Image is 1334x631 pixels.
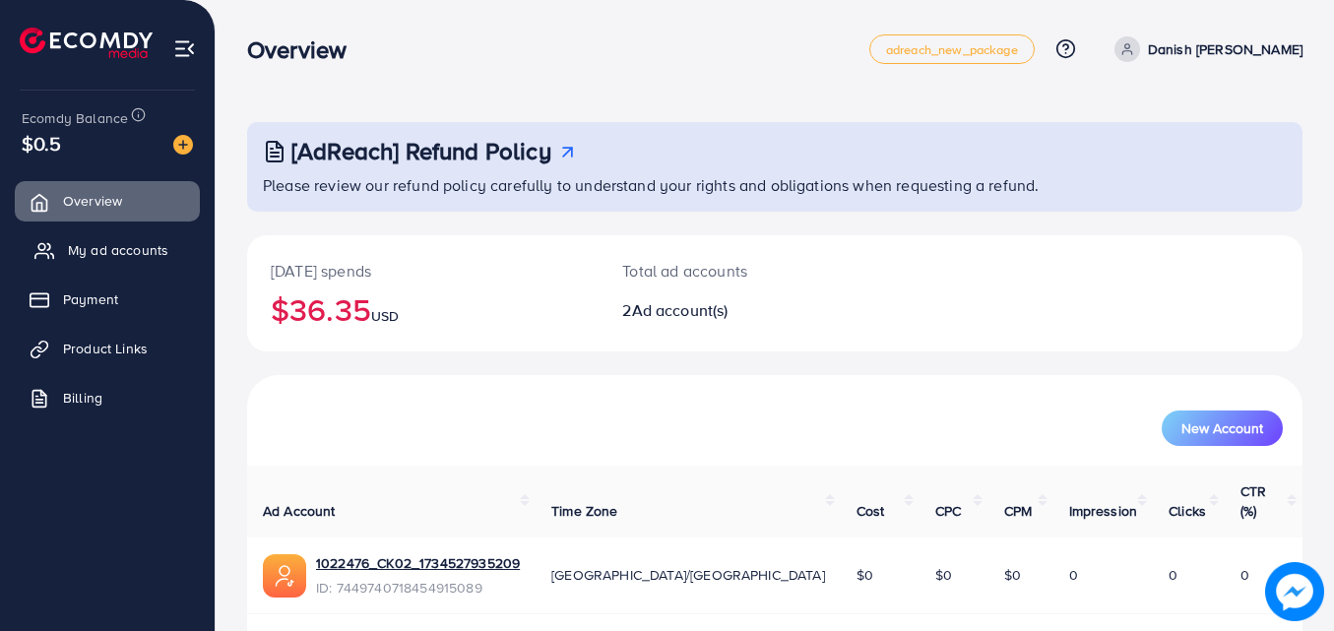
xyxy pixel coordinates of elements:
[1069,565,1078,585] span: 0
[63,388,102,408] span: Billing
[173,135,193,155] img: image
[20,28,153,58] img: logo
[63,191,122,211] span: Overview
[551,565,825,585] span: [GEOGRAPHIC_DATA]/[GEOGRAPHIC_DATA]
[263,501,336,521] span: Ad Account
[1240,481,1266,521] span: CTR (%)
[1169,565,1177,585] span: 0
[632,299,729,321] span: Ad account(s)
[22,108,128,128] span: Ecomdy Balance
[63,289,118,309] span: Payment
[1004,501,1032,521] span: CPM
[173,37,196,60] img: menu
[15,378,200,417] a: Billing
[271,259,575,283] p: [DATE] spends
[371,306,399,326] span: USD
[622,301,839,320] h2: 2
[271,290,575,328] h2: $36.35
[316,578,520,598] span: ID: 7449740718454915089
[22,129,62,158] span: $0.5
[551,501,617,521] span: Time Zone
[263,173,1291,197] p: Please review our refund policy carefully to understand your rights and obligations when requesti...
[68,240,168,260] span: My ad accounts
[15,280,200,319] a: Payment
[622,259,839,283] p: Total ad accounts
[247,35,362,64] h3: Overview
[15,329,200,368] a: Product Links
[1181,421,1263,435] span: New Account
[263,554,306,598] img: ic-ads-acc.e4c84228.svg
[857,565,873,585] span: $0
[1265,562,1324,621] img: image
[857,501,885,521] span: Cost
[1069,501,1138,521] span: Impression
[1240,565,1249,585] span: 0
[869,34,1035,64] a: adreach_new_package
[1107,36,1302,62] a: Danish [PERSON_NAME]
[1169,501,1206,521] span: Clicks
[291,137,551,165] h3: [AdReach] Refund Policy
[1162,410,1283,446] button: New Account
[15,230,200,270] a: My ad accounts
[935,565,952,585] span: $0
[15,181,200,221] a: Overview
[886,43,1018,56] span: adreach_new_package
[63,339,148,358] span: Product Links
[1148,37,1302,61] p: Danish [PERSON_NAME]
[935,501,961,521] span: CPC
[316,553,520,573] a: 1022476_CK02_1734527935209
[1004,565,1021,585] span: $0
